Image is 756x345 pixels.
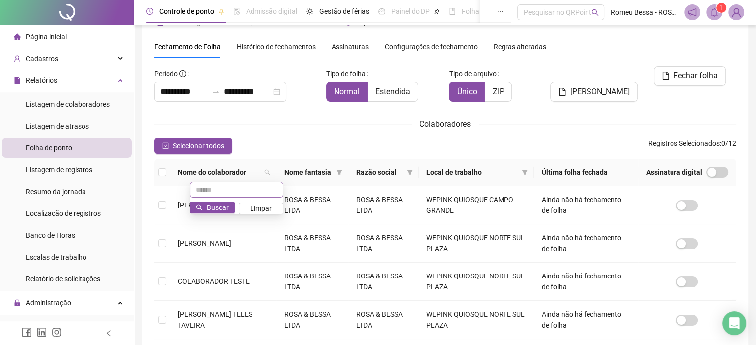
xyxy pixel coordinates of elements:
button: Buscar [190,202,235,213]
img: 94322 [729,5,744,20]
span: instagram [52,327,62,337]
button: Selecionar todos [154,138,232,154]
span: Configurações de fechamento [385,43,478,50]
span: Normal [334,87,360,96]
span: Assinatura digital [646,167,702,178]
button: Limpar [239,203,283,214]
span: filter [522,169,528,175]
td: ROSA & BESSA LTDA [276,263,348,301]
span: Listagem de registros [26,166,92,174]
span: lock [14,299,21,306]
td: ROSA & BESSA LTDA [348,301,419,339]
span: linkedin [37,327,47,337]
span: Administração [26,299,71,307]
span: Controle de ponto [159,7,214,15]
span: ellipsis [497,8,504,15]
td: WEPINK QUIOSQUE NORTE SUL PLAZA [419,301,534,339]
span: Período [154,70,178,78]
span: Folha de ponto [26,144,72,152]
span: Estendida [375,87,410,96]
span: file-done [233,8,240,15]
span: [PERSON_NAME] TELES TAVEIRA [178,310,252,329]
span: Selecionar todos [173,140,224,151]
span: Tipo de folha [326,69,366,79]
td: ROSA & BESSA LTDA [276,301,348,339]
td: ROSA & BESSA LTDA [348,263,419,301]
span: Razão social [356,167,403,178]
span: search [591,9,599,16]
span: Romeu Bessa - ROSA & BESSA LTDA [610,7,678,18]
span: Registros Selecionados [648,139,720,147]
span: file [662,72,670,80]
span: Listagem de atrasos [26,122,89,130]
span: to [212,88,220,96]
span: Regras alteradas [494,43,546,50]
span: Nome do colaborador [178,167,260,178]
span: info-circle [179,70,186,77]
sup: 1 [716,3,726,13]
span: search [196,204,203,211]
span: Buscar [207,202,229,213]
span: Único [457,87,477,96]
span: Colaboradores [420,119,471,129]
th: Última folha fechada [534,159,638,186]
button: [PERSON_NAME] [550,82,638,102]
span: file [558,88,566,96]
span: Nome fantasia [284,167,333,178]
span: [PERSON_NAME] [570,86,630,98]
span: Relatórios [26,76,57,84]
span: clock-circle [146,8,153,15]
span: Folha de pagamento [462,7,525,15]
span: Gestão de férias [319,7,369,15]
span: Cadastros [26,55,58,63]
span: Ainda não há fechamento de folha [542,272,621,291]
span: Banco de Horas [26,231,75,239]
span: Ainda não há fechamento de folha [542,196,621,214]
span: pushpin [218,9,224,15]
span: home [14,33,21,40]
span: filter [407,169,413,175]
span: search [264,169,270,175]
span: Página inicial [26,33,67,41]
span: Escalas de trabalho [26,253,86,261]
span: sun [306,8,313,15]
span: Localização de registros [26,209,101,217]
span: facebook [22,327,32,337]
span: filter [405,165,415,180]
span: Fechar folha [673,70,718,82]
span: notification [688,8,697,17]
span: Tipo de arquivo [449,69,496,79]
span: swap-right [212,88,220,96]
span: bell [710,8,719,17]
span: Painel do DP [391,7,430,15]
span: Limpar [250,203,272,214]
td: ROSA & BESSA LTDA [276,186,348,224]
span: Assinaturas [332,43,369,50]
span: filter [520,165,530,180]
span: Local de trabalho [426,167,518,178]
span: left [105,330,112,337]
span: pushpin [434,9,440,15]
button: Fechar folha [654,66,726,86]
td: ROSA & BESSA LTDA [348,224,419,263]
span: Fechamento de Folha [154,43,221,51]
td: WEPINK QUIOSQUE CAMPO GRANDE [419,186,534,224]
span: [PERSON_NAME] [178,201,231,209]
span: user-add [14,55,21,62]
span: : 0 / 12 [648,138,736,154]
span: book [449,8,456,15]
span: Listagem de colaboradores [26,100,110,108]
td: WEPINK QUIOSQUE NORTE SUL PLAZA [419,263,534,301]
span: check-square [162,142,169,149]
span: ZIP [492,87,504,96]
span: filter [336,169,342,175]
span: search [262,165,272,180]
span: Ainda não há fechamento de folha [542,234,621,253]
span: file [14,77,21,84]
span: 1 [719,4,723,11]
div: Open Intercom Messenger [722,311,746,335]
span: dashboard [378,8,385,15]
span: [PERSON_NAME] [178,239,231,247]
span: Relatório de solicitações [26,275,100,283]
span: Resumo da jornada [26,188,86,196]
